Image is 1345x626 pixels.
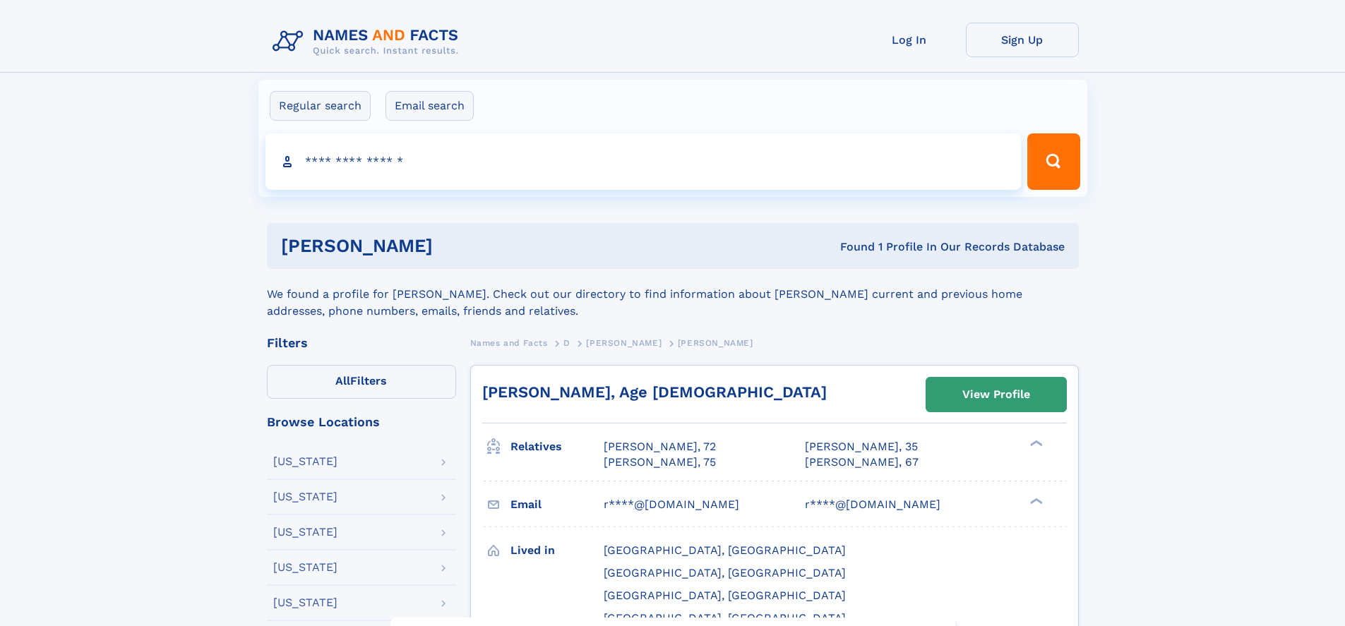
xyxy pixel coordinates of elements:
[805,455,919,470] a: [PERSON_NAME], 67
[267,416,456,428] div: Browse Locations
[604,566,846,579] span: [GEOGRAPHIC_DATA], [GEOGRAPHIC_DATA]
[563,334,570,351] a: D
[273,526,337,538] div: [US_STATE]
[335,374,350,387] span: All
[604,455,716,470] a: [PERSON_NAME], 75
[270,91,371,121] label: Regular search
[604,543,846,557] span: [GEOGRAPHIC_DATA], [GEOGRAPHIC_DATA]
[604,439,716,455] a: [PERSON_NAME], 72
[1027,439,1044,448] div: ❯
[586,338,662,348] span: [PERSON_NAME]
[604,589,846,602] span: [GEOGRAPHIC_DATA], [GEOGRAPHIC_DATA]
[470,334,548,351] a: Names and Facts
[636,239,1065,255] div: Found 1 Profile In Our Records Database
[267,269,1079,320] div: We found a profile for [PERSON_NAME]. Check out our directory to find information about [PERSON_N...
[510,435,604,459] h3: Relatives
[267,337,456,349] div: Filters
[385,91,474,121] label: Email search
[966,23,1079,57] a: Sign Up
[273,491,337,502] div: [US_STATE]
[678,338,753,348] span: [PERSON_NAME]
[1027,133,1080,190] button: Search Button
[267,365,456,399] label: Filters
[962,378,1030,411] div: View Profile
[926,378,1066,411] a: View Profile
[267,23,470,61] img: Logo Names and Facts
[273,562,337,573] div: [US_STATE]
[265,133,1022,190] input: search input
[273,456,337,467] div: [US_STATE]
[604,611,846,625] span: [GEOGRAPHIC_DATA], [GEOGRAPHIC_DATA]
[805,439,918,455] a: [PERSON_NAME], 35
[586,334,662,351] a: [PERSON_NAME]
[853,23,966,57] a: Log In
[510,493,604,517] h3: Email
[281,237,637,255] h1: [PERSON_NAME]
[482,383,827,401] a: [PERSON_NAME], Age [DEMOGRAPHIC_DATA]
[563,338,570,348] span: D
[273,597,337,608] div: [US_STATE]
[1027,496,1044,505] div: ❯
[510,538,604,562] h3: Lived in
